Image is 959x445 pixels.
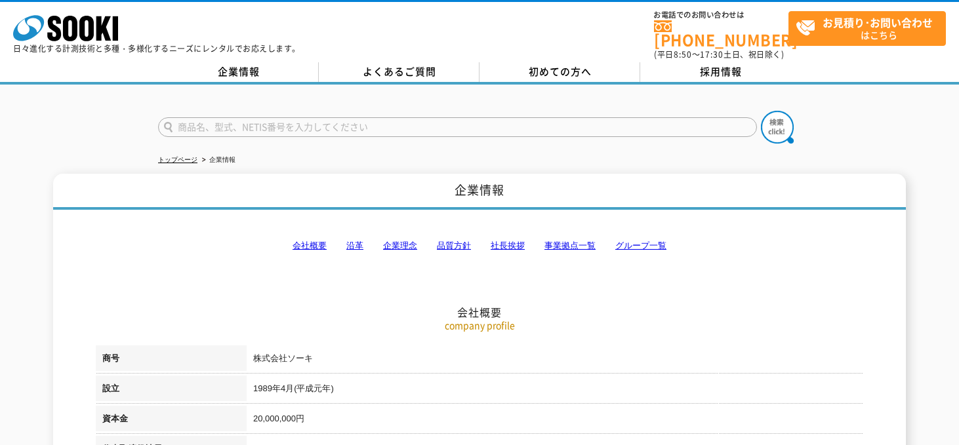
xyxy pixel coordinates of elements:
td: 20,000,000円 [247,406,863,436]
a: グループ一覧 [615,241,666,250]
span: (平日 ～ 土日、祝日除く) [654,48,784,60]
p: 日々進化する計測技術と多種・多様化するニーズにレンタルでお応えします。 [13,45,300,52]
li: 企業情報 [199,153,235,167]
a: 初めての方へ [479,62,640,82]
a: 沿革 [346,241,363,250]
a: 会社概要 [293,241,327,250]
input: 商品名、型式、NETIS番号を入力してください [158,117,757,137]
a: 社長挨拶 [491,241,525,250]
h1: 企業情報 [53,174,906,210]
span: お電話でのお問い合わせは [654,11,788,19]
a: 採用情報 [640,62,801,82]
a: よくあるご質問 [319,62,479,82]
a: 企業理念 [383,241,417,250]
span: 初めての方へ [529,64,592,79]
strong: お見積り･お問い合わせ [823,14,933,30]
th: 商号 [96,345,247,376]
span: 17:30 [700,48,724,60]
th: 設立 [96,376,247,406]
a: 品質方針 [437,241,471,250]
a: [PHONE_NUMBER] [654,20,788,47]
a: トップページ [158,156,197,163]
img: btn_search.png [761,111,794,144]
td: 1989年4月(平成元年) [247,376,863,406]
td: 株式会社ソーキ [247,345,863,376]
span: 8:50 [674,48,692,60]
p: company profile [96,319,863,332]
a: 事業拠点一覧 [544,241,596,250]
a: お見積り･お問い合わせはこちら [788,11,946,46]
span: はこちら [796,12,945,45]
th: 資本金 [96,406,247,436]
h2: 会社概要 [96,174,863,319]
a: 企業情報 [158,62,319,82]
